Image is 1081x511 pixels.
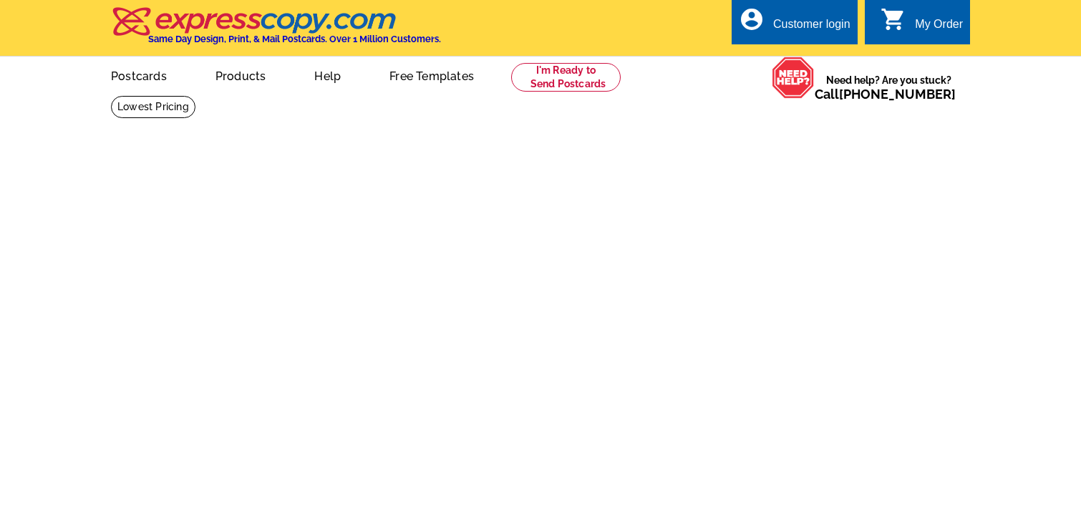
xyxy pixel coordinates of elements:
a: Help [291,58,364,92]
div: My Order [915,18,963,38]
img: help [772,57,815,99]
a: Postcards [88,58,190,92]
a: Products [193,58,289,92]
i: shopping_cart [881,6,906,32]
span: Call [815,87,956,102]
a: Free Templates [367,58,497,92]
h4: Same Day Design, Print, & Mail Postcards. Over 1 Million Customers. [148,34,441,44]
a: shopping_cart My Order [881,16,963,34]
div: Customer login [773,18,850,38]
i: account_circle [739,6,765,32]
a: Same Day Design, Print, & Mail Postcards. Over 1 Million Customers. [111,17,441,44]
span: Need help? Are you stuck? [815,73,963,102]
a: [PHONE_NUMBER] [839,87,956,102]
a: account_circle Customer login [739,16,850,34]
